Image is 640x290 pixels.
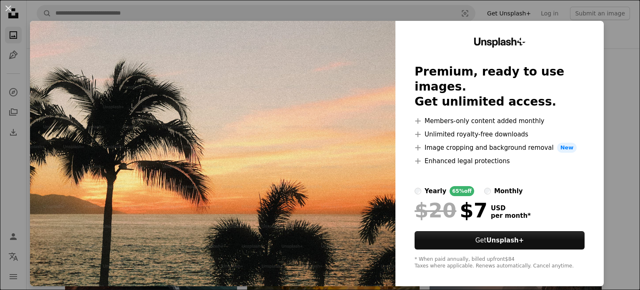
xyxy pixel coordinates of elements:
[415,256,585,270] div: * When paid annually, billed upfront $84 Taxes where applicable. Renews automatically. Cancel any...
[415,156,585,166] li: Enhanced legal protections
[557,143,577,153] span: New
[486,237,524,244] strong: Unsplash+
[415,143,585,153] li: Image cropping and background removal
[415,199,487,221] div: $7
[491,212,531,219] span: per month *
[415,64,585,109] h2: Premium, ready to use images. Get unlimited access.
[491,204,531,212] span: USD
[494,186,523,196] div: monthly
[484,188,491,194] input: monthly
[415,231,585,250] button: GetUnsplash+
[415,129,585,139] li: Unlimited royalty-free downloads
[415,116,585,126] li: Members-only content added monthly
[425,186,446,196] div: yearly
[415,188,421,194] input: yearly65%off
[415,199,456,221] span: $20
[450,186,474,196] div: 65% off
